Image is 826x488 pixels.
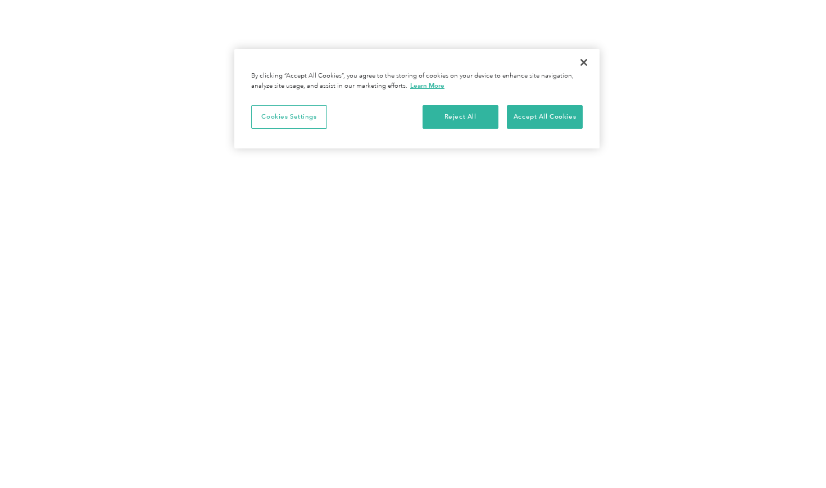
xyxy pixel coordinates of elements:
button: Close [571,50,596,75]
button: Accept All Cookies [507,105,583,129]
button: Cookies Settings [251,105,327,129]
div: Cookie banner [234,49,600,148]
button: Reject All [423,105,498,129]
div: By clicking “Accept All Cookies”, you agree to the storing of cookies on your device to enhance s... [251,71,583,91]
a: More information about your privacy, opens in a new tab [410,82,444,89]
div: Privacy [234,49,600,148]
